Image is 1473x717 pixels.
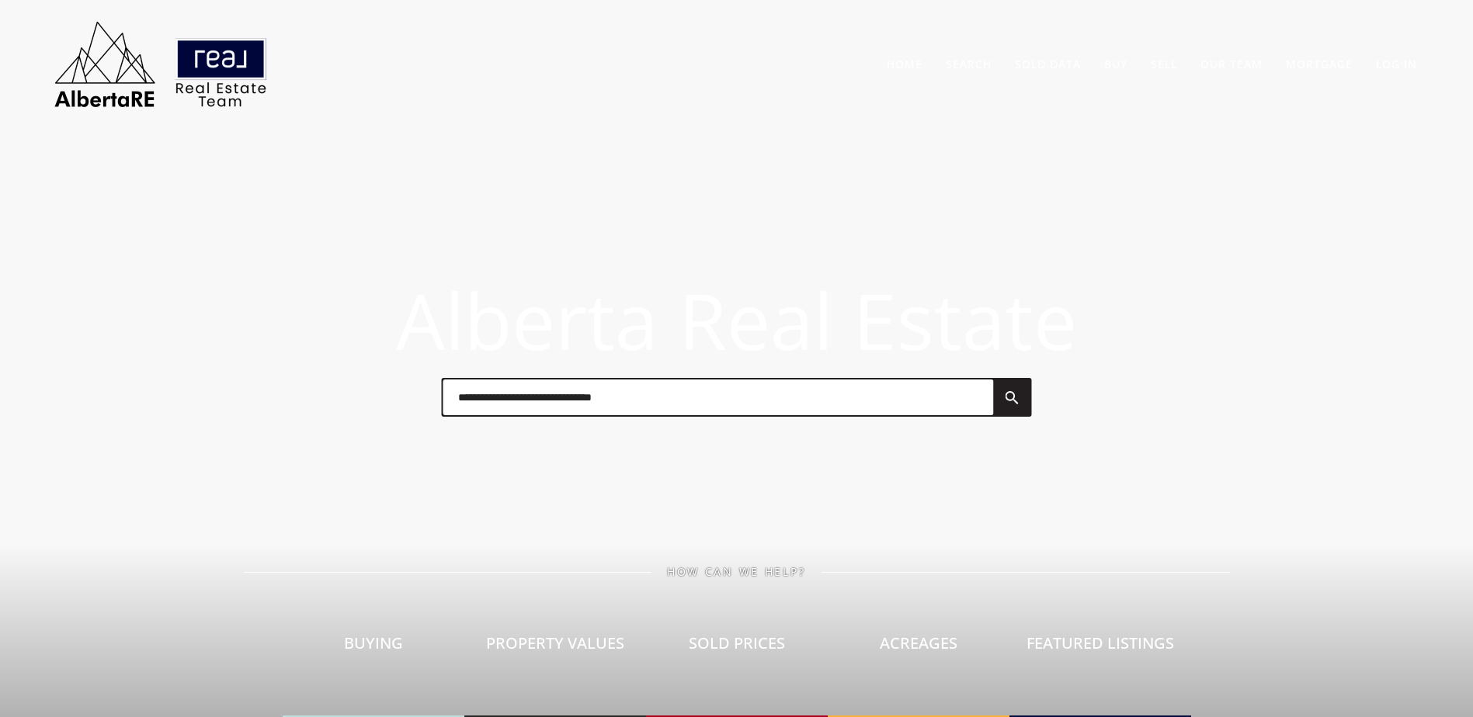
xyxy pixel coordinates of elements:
[464,578,646,717] a: Property Values
[1200,57,1263,71] a: Our Team
[1027,632,1174,653] span: Featured Listings
[283,578,464,717] a: Buying
[1151,57,1177,71] a: Sell
[1009,578,1191,717] a: Featured Listings
[880,632,957,653] span: Acreages
[1104,57,1127,71] a: Buy
[1376,57,1417,71] a: Log In
[486,632,624,653] span: Property Values
[1286,57,1353,71] a: Mortgage
[1015,57,1081,71] a: Sold Data
[689,632,785,653] span: Sold Prices
[646,578,828,717] a: Sold Prices
[887,57,922,71] a: Home
[44,16,277,113] img: AlbertaRE Real Estate Team | Real Broker
[828,578,1009,717] a: Acreages
[344,632,403,653] span: Buying
[946,57,992,71] a: Search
